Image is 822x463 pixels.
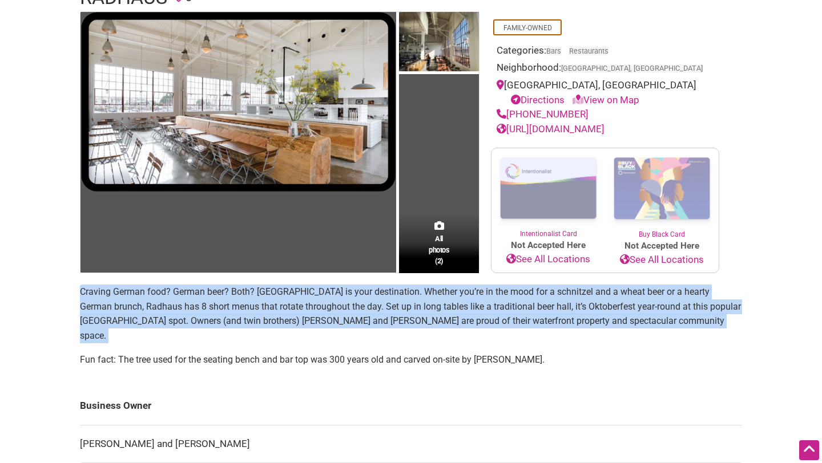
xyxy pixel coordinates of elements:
[546,47,561,55] a: Bars
[605,239,719,253] span: Not Accepted Here
[497,43,714,61] div: Categories:
[503,24,552,32] a: Family-Owned
[491,252,605,267] a: See All Locations
[799,440,819,460] div: Scroll Back to Top
[429,233,449,266] span: All photos (2)
[569,47,609,55] a: Restaurants
[491,148,605,239] a: Intentionalist Card
[561,65,703,72] span: [GEOGRAPHIC_DATA], [GEOGRAPHIC_DATA]
[80,352,742,367] p: Fun fact: The tree used for the seating bench and bar top was 300 years old and carved on-site by...
[511,94,565,105] a: Directions
[497,78,714,107] div: [GEOGRAPHIC_DATA], [GEOGRAPHIC_DATA]
[491,148,605,229] img: Intentionalist Card
[491,239,605,252] span: Not Accepted Here
[80,285,742,343] p: Craving German food? German beer? Both? [GEOGRAPHIC_DATA] is your destination. Whether you’re in ...
[497,123,605,135] a: [URL][DOMAIN_NAME]
[605,253,719,267] a: See All Locations
[605,148,719,239] a: Buy Black Card
[573,94,639,105] a: View on Map
[80,425,742,463] td: [PERSON_NAME] and [PERSON_NAME]
[497,108,589,120] a: [PHONE_NUMBER]
[497,60,714,78] div: Neighborhood:
[605,148,719,229] img: Buy Black Card
[80,387,742,425] td: Business Owner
